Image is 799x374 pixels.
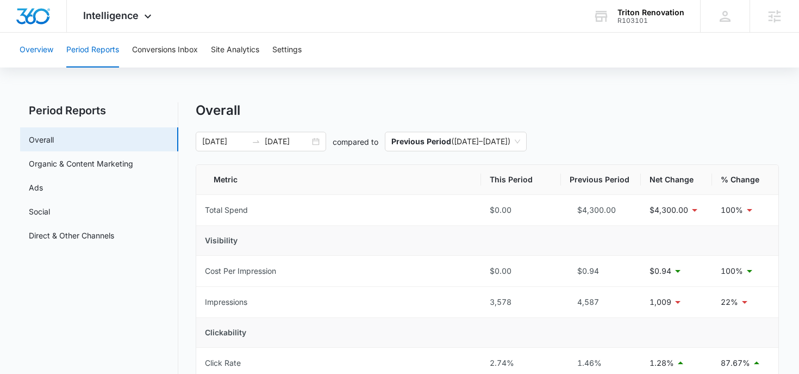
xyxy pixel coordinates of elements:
th: Metric [196,165,482,195]
div: $0.00 [490,204,552,216]
p: $0.94 [650,265,671,277]
div: 2.74% [490,357,552,369]
th: % Change [712,165,778,195]
th: This Period [481,165,561,195]
a: Ads [29,182,43,193]
h1: Overall [196,102,240,119]
span: ( [DATE] – [DATE] ) [391,132,520,151]
div: 3,578 [490,296,552,308]
p: Previous Period [391,137,451,146]
a: Social [29,206,50,217]
button: Period Reports [66,33,119,68]
div: 4,587 [570,296,632,308]
h2: Period Reports [20,102,178,119]
input: End date [265,136,310,148]
div: 1.46% [570,357,632,369]
p: 100% [721,265,743,277]
a: Overall [29,134,54,145]
a: Organic & Content Marketing [29,158,133,169]
input: Start date [202,136,247,148]
button: Conversions Inbox [132,33,198,68]
p: 87.67% [721,357,750,369]
th: Net Change [641,165,712,195]
button: Overview [20,33,53,68]
div: account id [617,17,684,24]
p: compared to [333,136,378,148]
div: Cost Per Impression [205,265,276,277]
div: account name [617,8,684,17]
p: 1,009 [650,296,671,308]
div: Impressions [205,296,247,308]
td: Clickability [196,318,779,348]
p: $4,300.00 [650,204,688,216]
p: 22% [721,296,738,308]
div: $0.00 [490,265,552,277]
span: to [252,137,260,146]
p: 100% [721,204,743,216]
a: Direct & Other Channels [29,230,114,241]
th: Previous Period [561,165,641,195]
span: Intelligence [83,10,139,21]
div: $4,300.00 [570,204,632,216]
div: Click Rate [205,357,241,369]
div: $0.94 [570,265,632,277]
p: 1.28% [650,357,674,369]
button: Site Analytics [211,33,259,68]
td: Visibility [196,226,779,256]
button: Settings [272,33,302,68]
div: Total Spend [205,204,248,216]
span: swap-right [252,137,260,146]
